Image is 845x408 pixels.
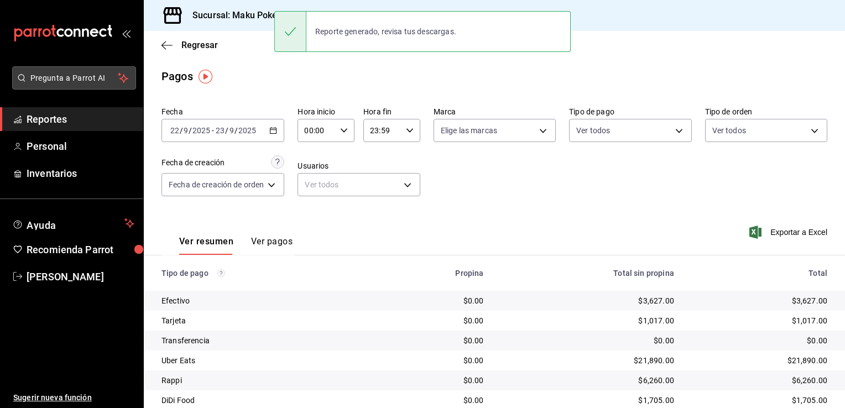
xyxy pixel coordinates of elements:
[752,226,827,239] button: Exportar a Excel
[161,355,354,366] div: Uber Eats
[199,70,212,83] img: Tooltip marker
[434,108,556,116] label: Marca
[170,126,180,135] input: --
[27,112,134,127] span: Reportes
[298,173,420,196] div: Ver todos
[501,315,674,326] div: $1,017.00
[692,395,827,406] div: $1,705.00
[181,40,218,50] span: Regresar
[179,236,233,255] button: Ver resumen
[161,375,354,386] div: Rappi
[501,395,674,406] div: $1,705.00
[27,269,134,284] span: [PERSON_NAME]
[184,9,351,22] h3: Sucursal: Maku Poke Stop (Bonampak)
[27,242,134,257] span: Recomienda Parrot
[441,125,497,136] span: Elige las marcas
[234,126,238,135] span: /
[238,126,257,135] input: ----
[169,179,264,190] span: Fecha de creación de orden
[501,355,674,366] div: $21,890.00
[225,126,228,135] span: /
[372,335,483,346] div: $0.00
[179,236,293,255] div: navigation tabs
[161,157,225,169] div: Fecha de creación
[30,72,118,84] span: Pregunta a Parrot AI
[692,355,827,366] div: $21,890.00
[27,217,120,230] span: Ayuda
[161,269,354,278] div: Tipo de pago
[161,68,193,85] div: Pagos
[501,295,674,306] div: $3,627.00
[161,315,354,326] div: Tarjeta
[569,108,691,116] label: Tipo de pago
[161,395,354,406] div: DiDi Food
[212,126,214,135] span: -
[705,108,827,116] label: Tipo de orden
[161,335,354,346] div: Transferencia
[192,126,211,135] input: ----
[217,269,225,277] svg: Los pagos realizados con Pay y otras terminales son montos brutos.
[180,126,183,135] span: /
[372,315,483,326] div: $0.00
[122,29,131,38] button: open_drawer_menu
[161,108,284,116] label: Fecha
[161,40,218,50] button: Regresar
[372,295,483,306] div: $0.00
[363,108,420,116] label: Hora fin
[215,126,225,135] input: --
[372,355,483,366] div: $0.00
[692,295,827,306] div: $3,627.00
[372,395,483,406] div: $0.00
[12,66,136,90] button: Pregunta a Parrot AI
[298,162,420,170] label: Usuarios
[692,315,827,326] div: $1,017.00
[189,126,192,135] span: /
[372,269,483,278] div: Propina
[8,80,136,92] a: Pregunta a Parrot AI
[501,269,674,278] div: Total sin propina
[183,126,189,135] input: --
[692,335,827,346] div: $0.00
[27,139,134,154] span: Personal
[161,295,354,306] div: Efectivo
[13,392,134,404] span: Sugerir nueva función
[298,108,354,116] label: Hora inicio
[692,269,827,278] div: Total
[692,375,827,386] div: $6,260.00
[501,375,674,386] div: $6,260.00
[576,125,610,136] span: Ver todos
[712,125,746,136] span: Ver todos
[229,126,234,135] input: --
[251,236,293,255] button: Ver pagos
[27,166,134,181] span: Inventarios
[501,335,674,346] div: $0.00
[306,19,465,44] div: Reporte generado, revisa tus descargas.
[372,375,483,386] div: $0.00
